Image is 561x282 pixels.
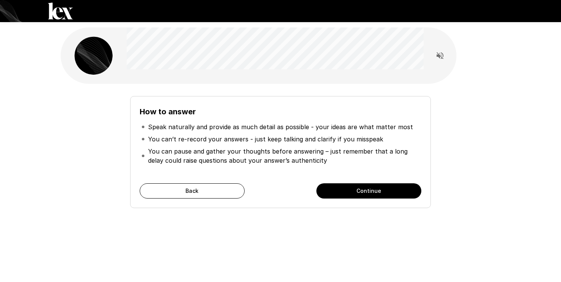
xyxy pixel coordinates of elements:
[140,183,245,199] button: Back
[148,122,413,131] p: Speak naturally and provide as much detail as possible - your ideas are what matter most
[432,48,448,63] button: Read questions aloud
[74,37,113,75] img: lex_avatar2.png
[316,183,421,199] button: Continue
[140,107,196,116] b: How to answer
[148,135,383,144] p: You can’t re-record your answers - just keep talking and clarify if you misspeak
[148,147,420,165] p: You can pause and gather your thoughts before answering – just remember that a long delay could r...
